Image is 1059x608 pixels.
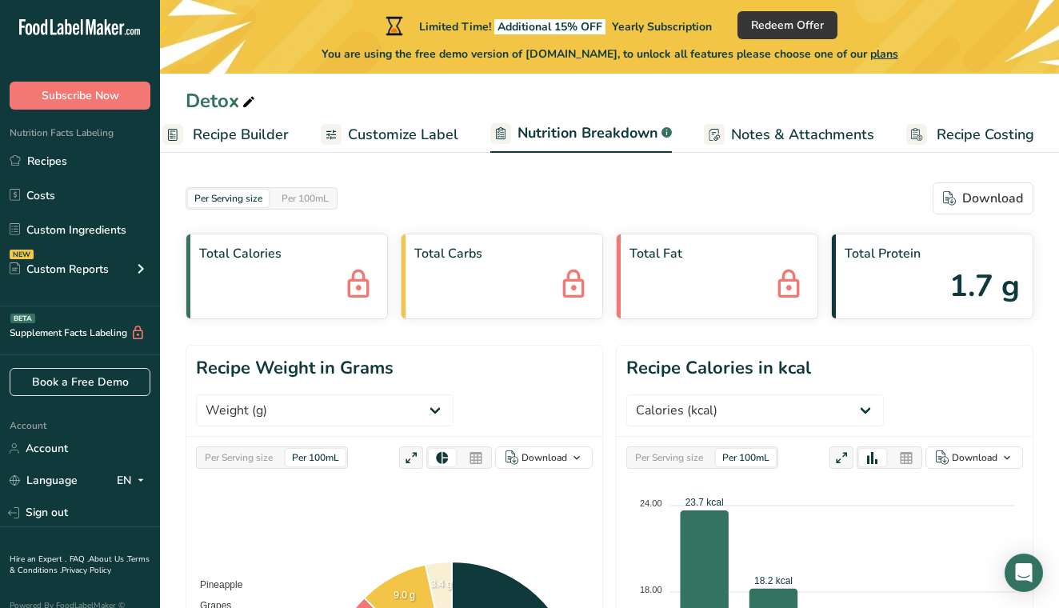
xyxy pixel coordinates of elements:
a: Language [10,466,78,494]
a: Recipe Costing [906,117,1034,153]
button: Download [933,182,1033,214]
a: Nutrition Breakdown [490,115,672,154]
div: Per Serving size [629,449,709,466]
div: Open Intercom Messenger [1005,554,1043,592]
tspan: 24.00 [640,498,662,508]
div: Per 100mL [275,190,335,207]
div: Download [952,450,997,465]
button: Subscribe Now [10,82,150,110]
span: Pineapple [188,579,242,590]
div: Per 100mL [286,449,346,466]
a: Book a Free Demo [10,368,150,396]
div: Custom Reports [10,261,109,278]
button: Download [495,446,593,469]
span: Notes & Attachments [731,124,874,146]
div: BETA [10,314,35,323]
span: Additional 15% OFF [494,19,605,34]
tspan: 18.00 [640,585,662,594]
h1: Recipe Calories in kcal [626,355,811,382]
span: Nutrition Breakdown [518,122,658,144]
a: About Us . [89,554,127,565]
a: Privacy Policy [62,565,111,576]
span: Recipe Builder [193,124,289,146]
a: Notes & Attachments [704,117,874,153]
span: Total Carbs [414,244,589,263]
button: Download [925,446,1023,469]
span: Redeem Offer [751,17,824,34]
a: FAQ . [70,554,89,565]
span: 1.7 g [949,263,1020,309]
div: Download [522,450,567,465]
span: Recipe Costing [937,124,1034,146]
a: Customize Label [321,117,458,153]
span: Yearly Subscription [612,19,712,34]
span: Total Fat [629,244,805,263]
span: plans [870,46,898,62]
div: Detox [186,86,258,115]
a: Recipe Builder [162,117,289,153]
div: NEW [10,250,34,259]
div: Per Serving size [188,190,269,207]
button: Redeem Offer [737,11,837,39]
span: You are using the free demo version of [DOMAIN_NAME], to unlock all features please choose one of... [322,46,898,62]
span: Customize Label [348,124,458,146]
a: Terms & Conditions . [10,554,150,576]
div: Download [943,189,1023,208]
span: Subscribe Now [42,87,119,104]
a: Hire an Expert . [10,554,66,565]
div: Per 100mL [716,449,776,466]
h1: Recipe Weight in Grams [196,355,394,382]
span: Total Calories [199,244,374,263]
span: Total Protein [845,244,1020,263]
div: Per Serving size [198,449,279,466]
div: EN [117,471,150,490]
div: Limited Time! [382,16,712,35]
